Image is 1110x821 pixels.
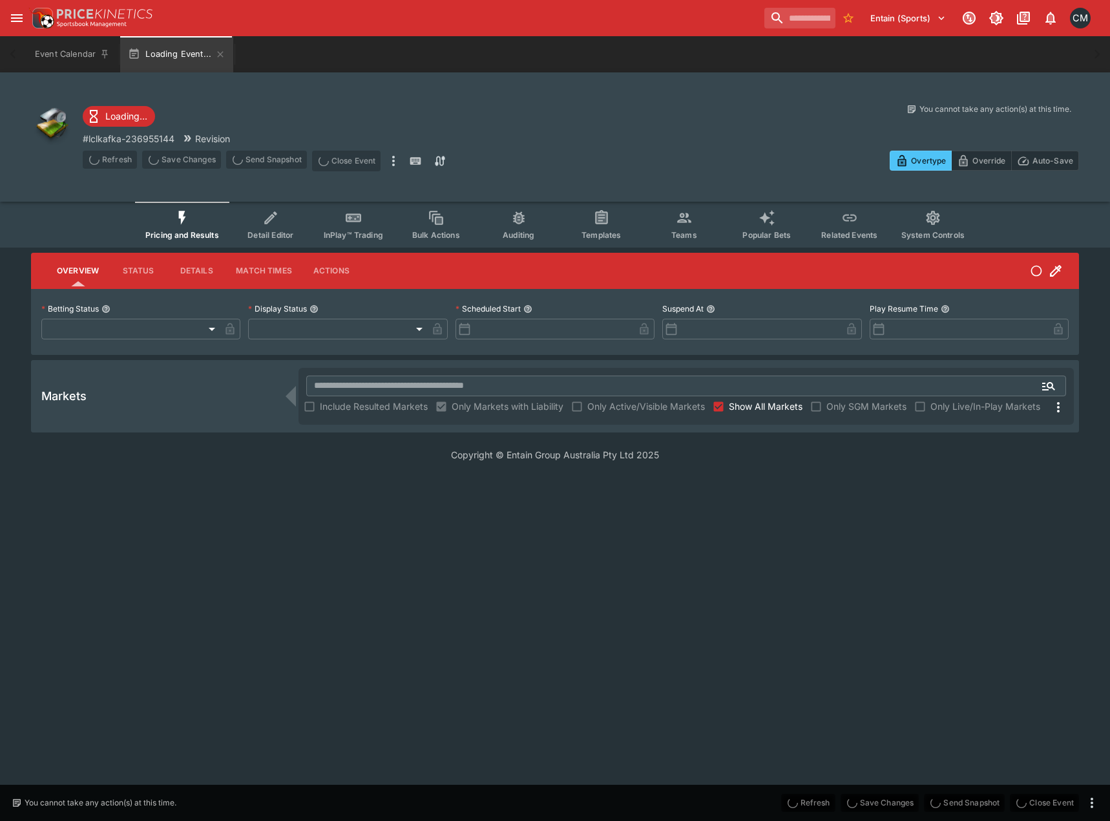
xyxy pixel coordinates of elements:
button: Betting Status [101,304,110,314]
span: Only SGM Markets [826,400,906,413]
svg: More [1051,400,1066,415]
span: Templates [581,230,621,240]
button: Documentation [1012,6,1035,30]
span: Popular Bets [742,230,791,240]
span: Pricing and Results [145,230,219,240]
button: more [386,151,401,171]
span: Related Events [821,230,877,240]
button: Cameron Matheson [1066,4,1094,32]
p: Override [972,154,1005,167]
span: Only Active/Visible Markets [587,400,705,413]
p: Play Resume Time [870,303,938,314]
span: Auditing [503,230,534,240]
button: Details [167,255,225,286]
button: Suspend At [706,304,715,314]
button: Display Status [309,304,319,314]
p: Overtype [911,154,946,167]
button: Match Times [225,255,302,286]
p: Suspend At [662,303,704,314]
p: Revision [195,132,230,145]
img: PriceKinetics Logo [28,5,54,31]
button: Toggle light/dark mode [985,6,1008,30]
p: Betting Status [41,303,99,314]
span: System Controls [901,230,965,240]
span: InPlay™ Trading [324,230,383,240]
div: Cameron Matheson [1070,8,1091,28]
span: Bulk Actions [412,230,460,240]
button: Overtype [890,151,952,171]
button: Select Tenant [863,8,954,28]
span: Show All Markets [729,400,802,413]
span: Only Live/In-Play Markets [930,400,1040,413]
p: You cannot take any action(s) at this time. [919,103,1071,115]
button: Connected to PK [958,6,981,30]
p: Auto-Save [1032,154,1073,167]
button: Overview [47,255,109,286]
button: Scheduled Start [523,304,532,314]
button: Override [951,151,1011,171]
span: Teams [671,230,697,240]
img: other.png [31,103,72,145]
div: Event type filters [135,202,975,248]
p: You cannot take any action(s) at this time. [25,797,176,809]
button: Notifications [1039,6,1062,30]
div: Start From [890,151,1079,171]
button: Play Resume Time [941,304,950,314]
p: Scheduled Start [456,303,521,314]
button: Event Calendar [27,36,118,72]
p: Display Status [248,303,307,314]
button: more [1084,795,1100,811]
button: Status [109,255,167,286]
button: Auto-Save [1011,151,1079,171]
p: Loading... [105,109,147,123]
button: No Bookmarks [838,8,859,28]
span: Only Markets with Liability [452,400,563,413]
button: open drawer [5,6,28,30]
img: PriceKinetics [57,9,152,19]
span: Detail Editor [247,230,293,240]
h5: Markets [41,389,87,403]
span: Include Resulted Markets [320,400,428,413]
button: Actions [302,255,361,286]
input: search [764,8,835,28]
p: Copy To Clipboard [83,132,174,145]
img: Sportsbook Management [57,21,127,27]
button: Loading Event... [120,36,233,72]
button: Open [1037,374,1060,398]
